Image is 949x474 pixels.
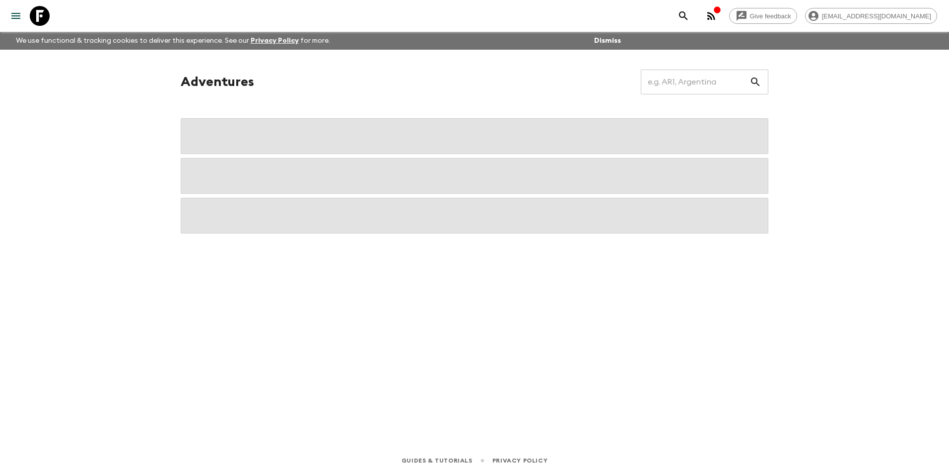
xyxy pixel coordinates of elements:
span: [EMAIL_ADDRESS][DOMAIN_NAME] [816,12,937,20]
button: menu [6,6,26,26]
h1: Adventures [181,72,254,92]
input: e.g. AR1, Argentina [641,68,749,96]
p: We use functional & tracking cookies to deliver this experience. See our for more. [12,32,334,50]
a: Give feedback [729,8,797,24]
a: Privacy Policy [251,37,299,44]
button: Dismiss [592,34,623,48]
div: [EMAIL_ADDRESS][DOMAIN_NAME] [805,8,937,24]
button: search adventures [674,6,693,26]
a: Guides & Tutorials [402,455,473,466]
a: Privacy Policy [492,455,547,466]
span: Give feedback [745,12,797,20]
